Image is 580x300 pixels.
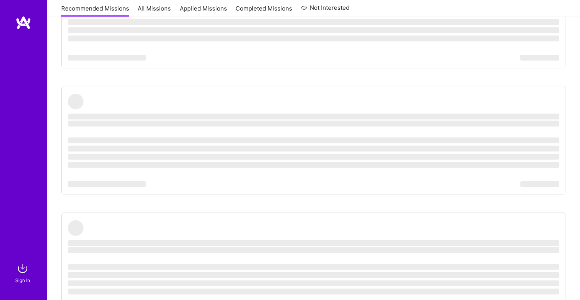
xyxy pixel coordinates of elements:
[61,4,129,17] a: Recommended Missions
[180,4,227,17] a: Applied Missions
[301,3,350,17] a: Not Interested
[15,276,30,284] div: Sign In
[16,16,31,30] img: logo
[15,261,30,276] img: sign in
[16,261,30,284] a: sign inSign In
[236,4,293,17] a: Completed Missions
[138,4,171,17] a: All Missions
